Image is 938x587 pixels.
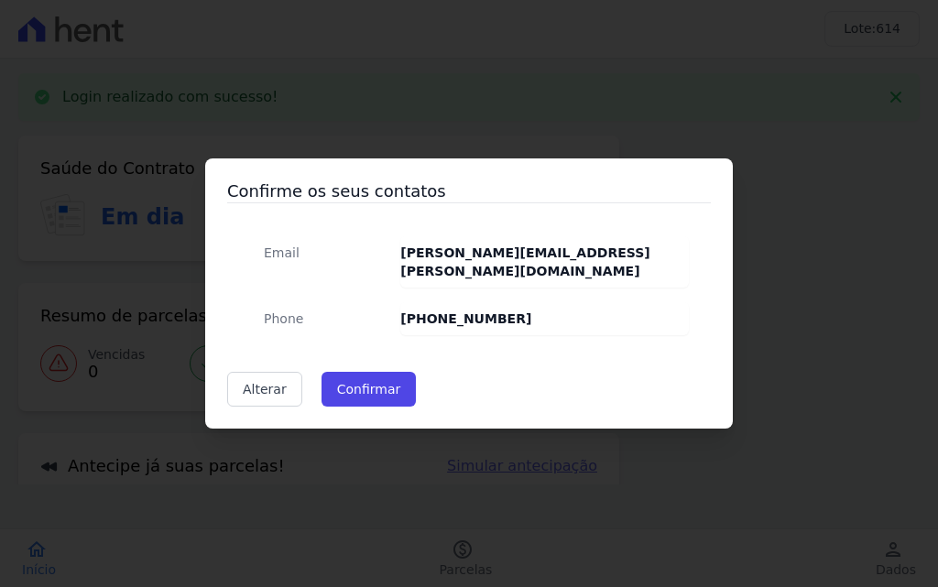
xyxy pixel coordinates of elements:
[264,311,303,326] span: translation missing: pt-BR.public.contracts.modal.confirmation.phone
[400,245,649,278] strong: [PERSON_NAME][EMAIL_ADDRESS][PERSON_NAME][DOMAIN_NAME]
[264,245,300,260] span: translation missing: pt-BR.public.contracts.modal.confirmation.email
[322,372,417,407] button: Confirmar
[227,372,302,407] a: Alterar
[400,311,531,326] strong: [PHONE_NUMBER]
[227,180,711,202] h3: Confirme os seus contatos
